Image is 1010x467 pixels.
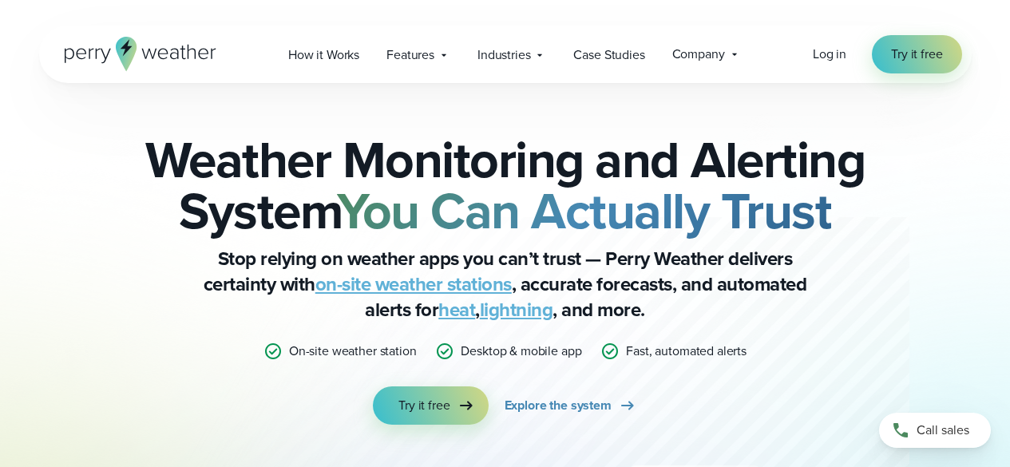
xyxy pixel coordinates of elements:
span: Features [386,46,434,65]
a: heat [438,295,475,324]
a: Explore the system [505,386,637,425]
a: Call sales [879,413,991,448]
h2: Weather Monitoring and Alerting System [119,134,892,236]
span: Call sales [917,421,969,440]
a: on-site weather stations [315,270,512,299]
span: Explore the system [505,396,612,415]
span: Industries [477,46,530,65]
a: Case Studies [560,38,658,71]
span: Case Studies [573,46,644,65]
p: On-site weather station [289,342,416,361]
p: Fast, automated alerts [626,342,747,361]
a: Try it free [373,386,488,425]
span: Company [672,45,725,64]
a: Log in [813,45,846,64]
span: Try it free [891,45,942,64]
span: How it Works [288,46,359,65]
span: Log in [813,45,846,63]
span: Try it free [398,396,450,415]
strong: You Can Actually Trust [337,173,831,248]
a: lightning [480,295,553,324]
a: How it Works [275,38,373,71]
p: Desktop & mobile app [461,342,581,361]
a: Try it free [872,35,961,73]
p: Stop relying on weather apps you can’t trust — Perry Weather delivers certainty with , accurate f... [186,246,825,323]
